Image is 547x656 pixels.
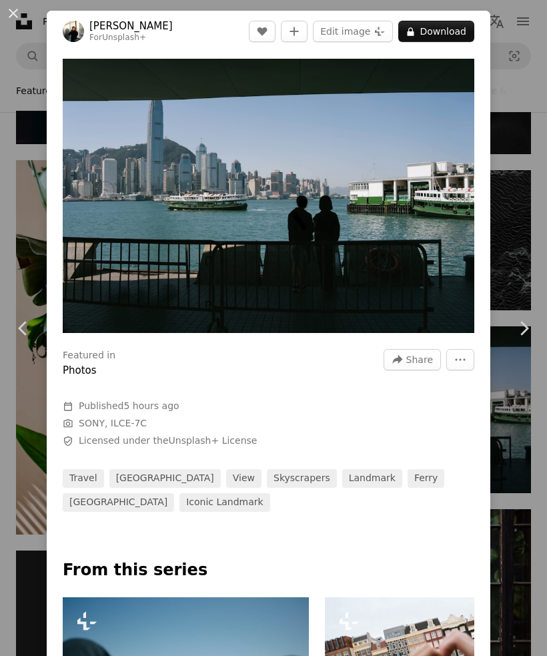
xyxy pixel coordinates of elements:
span: Published [79,400,179,411]
a: travel [63,469,104,488]
img: Go to Giulia Squillace's profile [63,21,84,42]
h3: Featured in [63,349,115,362]
button: Download [398,21,474,42]
a: Unsplash+ [102,33,146,42]
button: SONY, ILCE-7C [79,417,147,430]
time: August 27, 2025 at 5:05:51 PM GMT+8 [123,400,179,411]
button: Edit image [313,21,393,42]
span: Share [406,350,433,370]
button: More Actions [446,349,474,370]
button: Add to Collection [281,21,308,42]
button: Share this image [384,349,441,370]
img: Two people watch hong kong skyline from a ferry. [63,59,474,333]
a: skyscrapers [267,469,337,488]
a: Photos [63,364,97,376]
button: Like [249,21,276,42]
div: For [89,33,173,43]
a: iconic landmark [179,493,270,512]
a: view [226,469,261,488]
span: Licensed under the [79,434,257,448]
a: landmark [342,469,402,488]
a: [GEOGRAPHIC_DATA] [63,493,174,512]
a: [PERSON_NAME] [89,19,173,33]
a: Unsplash+ License [169,435,257,446]
p: From this series [63,560,474,581]
button: Zoom in on this image [63,59,474,333]
a: ferry [408,469,444,488]
a: [GEOGRAPHIC_DATA] [109,469,221,488]
a: Next [500,264,547,392]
